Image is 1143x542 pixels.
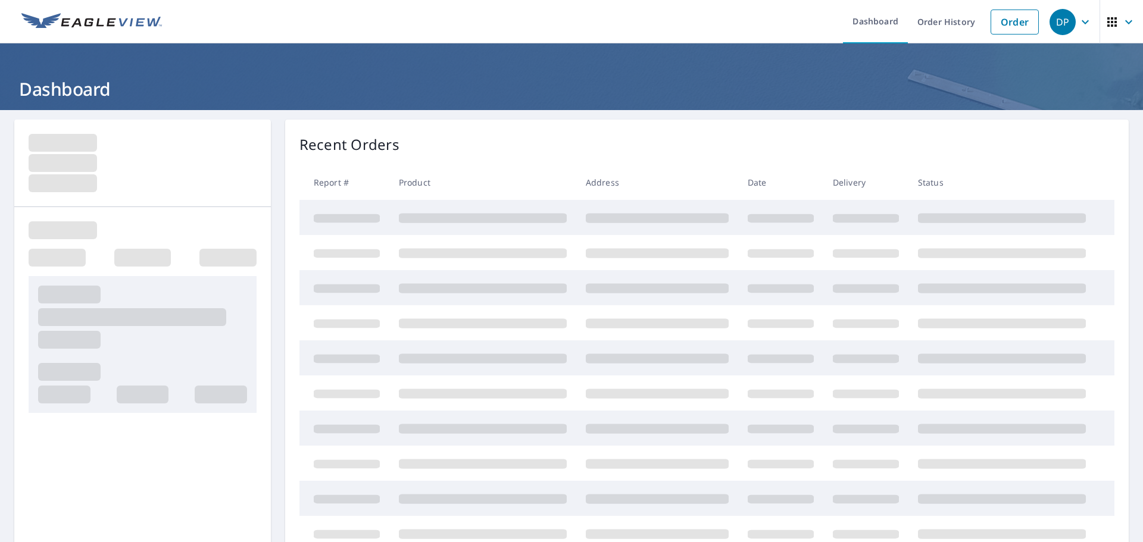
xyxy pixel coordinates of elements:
[823,165,908,200] th: Delivery
[14,77,1129,101] h1: Dashboard
[991,10,1039,35] a: Order
[576,165,738,200] th: Address
[1050,9,1076,35] div: DP
[389,165,576,200] th: Product
[738,165,823,200] th: Date
[299,165,389,200] th: Report #
[21,13,162,31] img: EV Logo
[299,134,399,155] p: Recent Orders
[908,165,1095,200] th: Status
